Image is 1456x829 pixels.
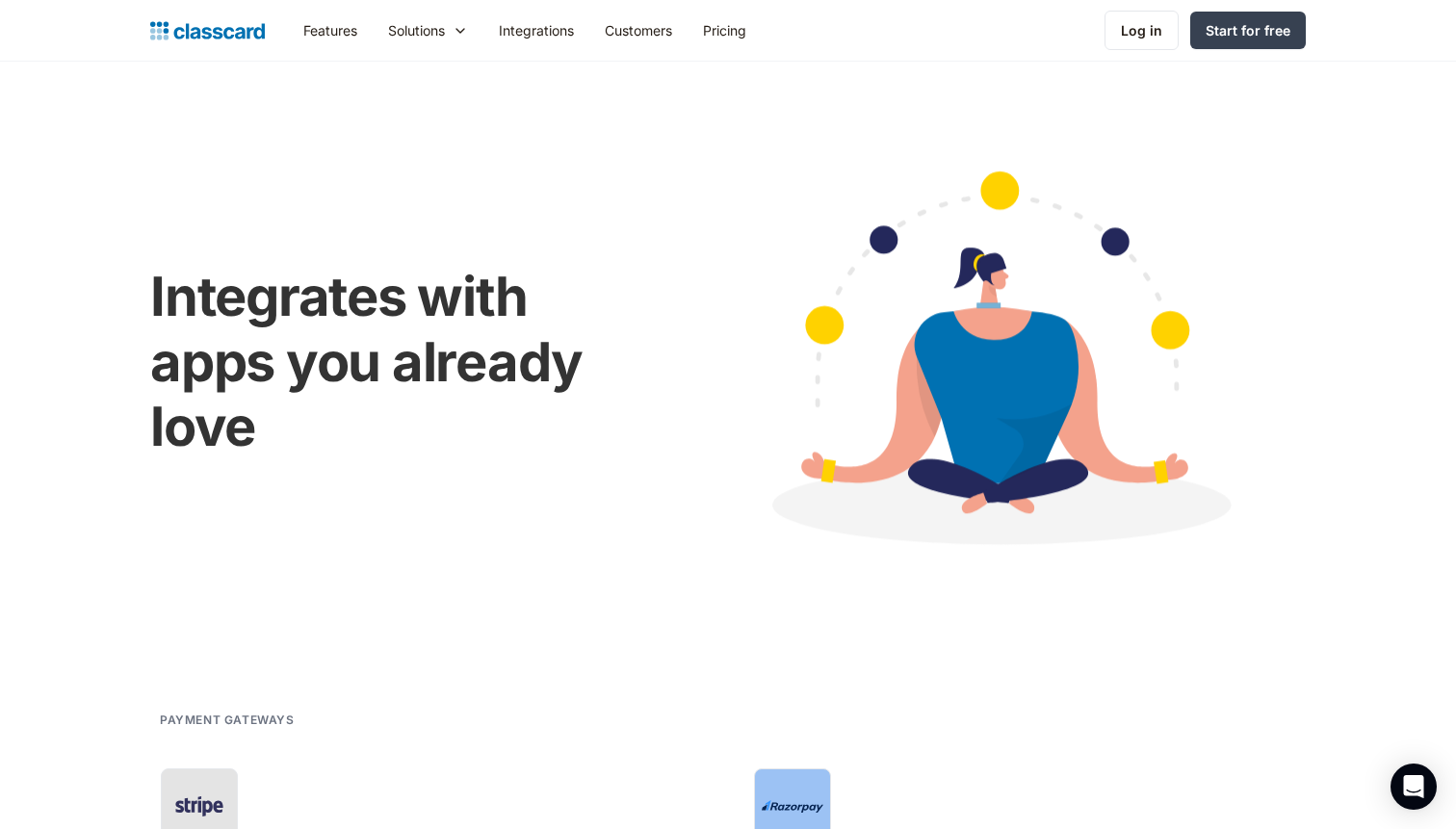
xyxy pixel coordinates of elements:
[1190,12,1306,49] a: Start for free
[1206,20,1290,40] div: Start for free
[388,20,445,40] div: Solutions
[483,9,589,52] a: Integrations
[160,711,295,729] h2: Payment gateways
[1121,20,1162,40] div: Log in
[1105,11,1179,50] a: Log in
[688,9,762,52] a: Pricing
[1391,764,1437,810] div: Open Intercom Messenger
[169,791,230,820] img: Stripe
[150,265,650,459] h1: Integrates with apps you already love
[373,9,483,52] div: Solutions
[150,17,265,44] a: home
[689,134,1306,596] img: Cartoon image showing connected apps
[589,9,688,52] a: Customers
[288,9,373,52] a: Features
[762,800,823,814] img: Razorpay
